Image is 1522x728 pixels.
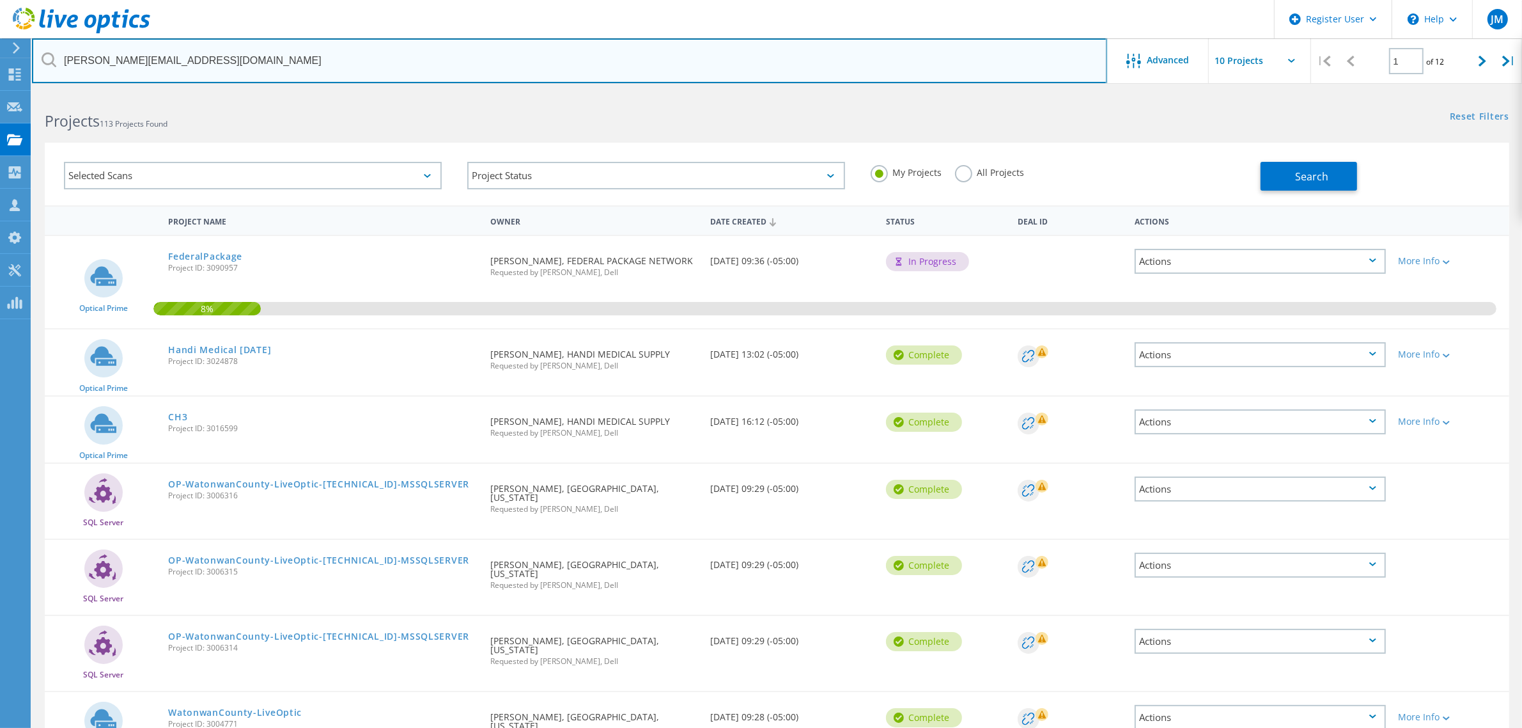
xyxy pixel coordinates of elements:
div: [DATE] 13:02 (-05:00) [704,329,880,372]
div: Actions [1135,409,1385,434]
div: More Info [1399,417,1503,426]
div: Complete [886,632,962,651]
div: Date Created [704,209,880,233]
div: [DATE] 16:12 (-05:00) [704,397,880,439]
span: SQL Server [83,519,123,526]
div: Actions [1135,629,1385,654]
div: More Info [1399,350,1503,359]
div: [PERSON_NAME], HANDI MEDICAL SUPPLY [484,397,704,450]
div: [PERSON_NAME], [GEOGRAPHIC_DATA], [US_STATE] [484,616,704,678]
b: Projects [45,111,100,131]
span: Requested by [PERSON_NAME], Dell [490,429,697,437]
span: Optical Prime [79,305,128,312]
span: Optical Prime [79,384,128,392]
span: Requested by [PERSON_NAME], Dell [490,269,697,276]
span: Optical Prime [79,452,128,459]
span: Requested by [PERSON_NAME], Dell [490,505,697,513]
button: Search [1261,162,1357,191]
div: Owner [484,209,704,232]
span: Project ID: 3006316 [168,492,478,500]
a: Handi Medical [DATE] [168,345,271,354]
svg: \n [1408,13,1419,25]
div: Complete [886,480,962,499]
div: Project Status [467,162,845,189]
div: More Info [1399,713,1503,722]
div: Actions [1135,249,1385,274]
div: Actions [1128,209,1392,232]
span: of 12 [1427,56,1445,67]
div: [DATE] 09:36 (-05:00) [704,236,880,278]
a: OP-WatonwanCounty-LiveOptic-[TECHNICAL_ID]-MSSQLSERVER [168,556,469,565]
div: [PERSON_NAME], HANDI MEDICAL SUPPLY [484,329,704,383]
span: Project ID: 3006315 [168,568,478,576]
div: | [1311,38,1337,84]
span: Project ID: 3016599 [168,425,478,432]
span: Requested by [PERSON_NAME], Dell [490,362,697,370]
input: Search projects by name, owner, ID, company, etc [32,38,1107,83]
span: Requested by [PERSON_NAME], Dell [490,658,697,665]
span: Project ID: 3004771 [168,720,478,728]
span: 113 Projects Found [100,118,167,129]
div: [DATE] 09:29 (-05:00) [704,464,880,506]
span: Search [1295,170,1328,184]
a: Reset Filters [1450,112,1509,123]
div: [PERSON_NAME], [GEOGRAPHIC_DATA], [US_STATE] [484,540,704,602]
span: JM [1491,14,1503,24]
a: WatonwanCounty-LiveOptic [168,708,302,717]
span: SQL Server [83,671,123,679]
span: Project ID: 3006314 [168,644,478,652]
div: Actions [1135,477,1385,502]
div: Complete [886,345,962,365]
div: Complete [886,556,962,575]
div: Selected Scans [64,162,442,189]
a: OP-WatonwanCounty-LiveOptic-[TECHNICAL_ID]-MSSQLSERVER [168,480,469,489]
div: | [1496,38,1522,84]
div: Project Name [162,209,484,232]
a: Live Optics Dashboard [13,27,150,36]
span: Project ID: 3024878 [168,358,478,365]
div: Complete [886,413,962,432]
a: FederalPackage [168,252,242,261]
div: Actions [1135,553,1385,578]
span: 8% [153,302,261,313]
div: Complete [886,708,962,727]
div: [DATE] 09:29 (-05:00) [704,616,880,658]
div: [PERSON_NAME], [GEOGRAPHIC_DATA], [US_STATE] [484,464,704,526]
div: Status [880,209,1011,232]
div: More Info [1399,257,1503,265]
span: SQL Server [83,595,123,603]
div: Deal Id [1011,209,1128,232]
span: Requested by [PERSON_NAME], Dell [490,582,697,589]
span: Advanced [1147,56,1190,65]
div: Actions [1135,342,1385,367]
a: CH3 [168,413,187,422]
label: All Projects [955,165,1025,177]
label: My Projects [871,165,942,177]
div: [DATE] 09:29 (-05:00) [704,540,880,582]
div: In Progress [886,252,969,271]
div: [PERSON_NAME], FEDERAL PACKAGE NETWORK [484,236,704,289]
span: Project ID: 3090957 [168,264,478,272]
a: OP-WatonwanCounty-LiveOptic-[TECHNICAL_ID]-MSSQLSERVER [168,632,469,641]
